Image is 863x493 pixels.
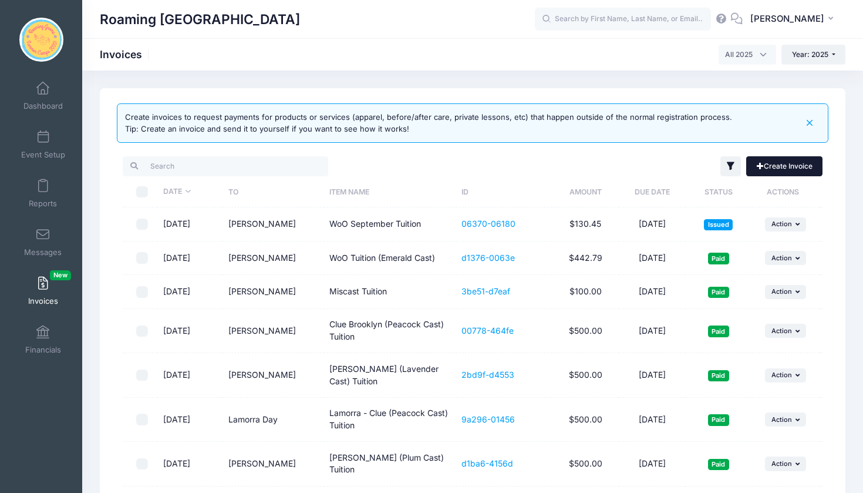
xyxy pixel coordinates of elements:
[765,217,806,232] button: Action
[324,176,456,207] th: Item Name: activate to sort column ascending
[461,414,515,424] a: 9a296-01456
[461,326,514,336] a: 00778-464fe
[223,309,323,353] td: [PERSON_NAME]
[50,270,71,280] span: New
[157,398,223,442] td: [DATE]
[19,18,63,62] img: Roaming Gnome Theatre
[461,253,515,263] a: d1376-0063e
[15,319,71,360] a: Financials
[552,353,619,397] td: $500.00
[771,220,792,228] span: Action
[157,353,223,397] td: [DATE]
[743,6,845,33] button: [PERSON_NAME]
[223,207,323,242] td: [PERSON_NAME]
[619,398,685,442] td: [DATE]
[125,112,732,135] div: Create invoices to request payments for products or services (apparel, before/after care, private...
[223,353,323,397] td: [PERSON_NAME]
[24,247,62,257] span: Messages
[324,275,456,309] td: Miscast Tuition
[456,176,552,207] th: ID: activate to sort column ascending
[223,242,323,276] td: [PERSON_NAME]
[771,287,792,296] span: Action
[619,442,685,486] td: [DATE]
[324,309,456,353] td: Clue Brooklyn (Peacock Cast) Tuition
[619,275,685,309] td: [DATE]
[752,176,820,207] th: Actions
[223,398,323,442] td: Lamorra Day
[708,459,729,470] span: Paid
[771,254,792,262] span: Action
[324,207,456,242] td: WoO September Tuition
[23,101,63,111] span: Dashboard
[765,285,806,299] button: Action
[619,176,685,207] th: Due Date: activate to sort column ascending
[223,176,323,207] th: To: activate to sort column ascending
[157,207,223,242] td: [DATE]
[461,286,510,296] a: 3be51-d7eaf
[708,414,729,425] span: Paid
[708,370,729,381] span: Paid
[746,156,822,176] a: Create Invoice
[771,460,792,468] span: Action
[21,150,65,160] span: Event Setup
[461,219,515,229] a: 06370-06180
[15,173,71,214] a: Reports
[781,45,845,65] button: Year: 2025
[704,219,733,230] span: Issued
[552,442,619,486] td: $500.00
[765,457,806,471] button: Action
[750,12,824,25] span: [PERSON_NAME]
[765,324,806,338] button: Action
[771,415,792,424] span: Action
[324,242,456,276] td: WoO Tuition (Emerald Cast)
[619,353,685,397] td: [DATE]
[771,371,792,379] span: Action
[15,124,71,165] a: Event Setup
[708,326,729,337] span: Paid
[157,176,223,207] th: Date: activate to sort column ascending
[619,242,685,276] td: [DATE]
[157,442,223,486] td: [DATE]
[765,412,806,427] button: Action
[552,309,619,353] td: $500.00
[535,8,711,31] input: Search by First Name, Last Name, or Email...
[28,296,58,306] span: Invoices
[324,398,456,442] td: Lamorra - Clue (Peacock Cast) Tuition
[765,251,806,265] button: Action
[619,309,685,353] td: [DATE]
[708,253,729,264] span: Paid
[552,275,619,309] td: $100.00
[223,275,323,309] td: [PERSON_NAME]
[725,49,753,60] span: All 2025
[157,309,223,353] td: [DATE]
[15,222,71,263] a: Messages
[792,50,828,59] span: Year: 2025
[765,368,806,383] button: Action
[324,442,456,486] td: [PERSON_NAME] (Plum Cast) Tuition
[15,270,71,311] a: InvoicesNew
[461,370,514,380] a: 2bd9f-d4553
[123,156,328,176] input: Search
[552,398,619,442] td: $500.00
[552,207,619,242] td: $130.45
[552,242,619,276] td: $442.79
[157,242,223,276] td: [DATE]
[157,275,223,309] td: [DATE]
[100,48,152,61] h1: Invoices
[685,176,752,207] th: Status: activate to sort column ascending
[100,6,300,33] h1: Roaming [GEOGRAPHIC_DATA]
[552,176,619,207] th: Amount: activate to sort column ascending
[25,345,61,355] span: Financials
[771,327,792,335] span: Action
[15,75,71,116] a: Dashboard
[324,353,456,397] td: [PERSON_NAME] (Lavender Cast) Tuition
[708,287,729,298] span: Paid
[619,207,685,242] td: [DATE]
[461,458,513,468] a: d1ba6-4156d
[719,45,776,65] span: All 2025
[29,199,57,209] span: Reports
[223,442,323,486] td: [PERSON_NAME]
